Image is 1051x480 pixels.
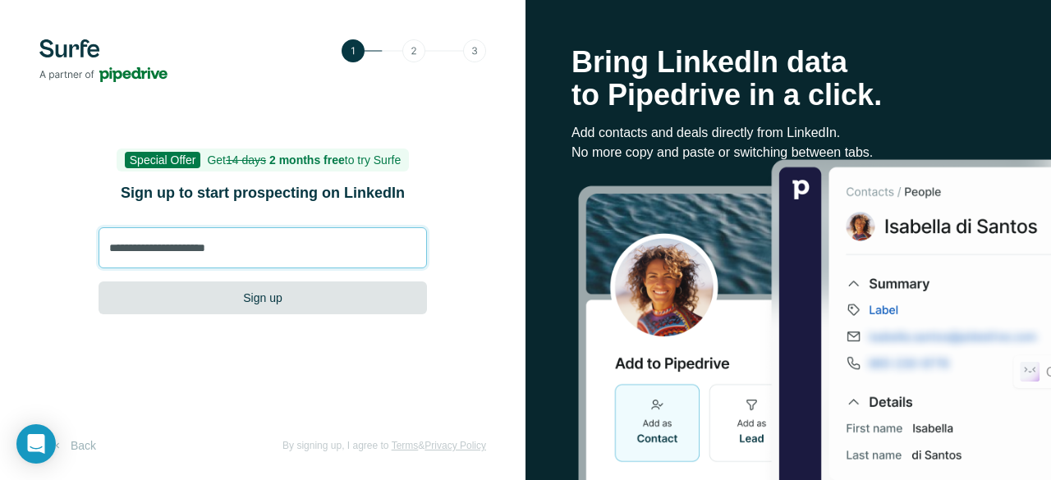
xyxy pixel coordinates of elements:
img: Surfe's logo [39,39,168,82]
p: No more copy and paste or switching between tabs. [571,143,1005,162]
span: & [418,440,425,451]
button: Sign up [99,281,427,314]
span: Get to try Surfe [207,153,401,167]
s: 14 days [226,153,266,167]
div: Open Intercom Messenger [16,424,56,464]
img: Surfe Stock Photo - Selling good vibes [578,158,1051,480]
b: 2 months free [269,153,345,167]
a: Privacy Policy [425,440,486,451]
img: Step 1 [342,39,486,62]
span: By signing up, I agree to [282,440,388,451]
a: Terms [392,440,419,451]
p: Add contacts and deals directly from LinkedIn. [571,123,1005,143]
button: Back [39,431,108,460]
h1: Bring LinkedIn data to Pipedrive in a click. [571,46,1005,112]
span: Special Offer [125,152,201,168]
h1: Sign up to start prospecting on LinkedIn [99,181,427,204]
